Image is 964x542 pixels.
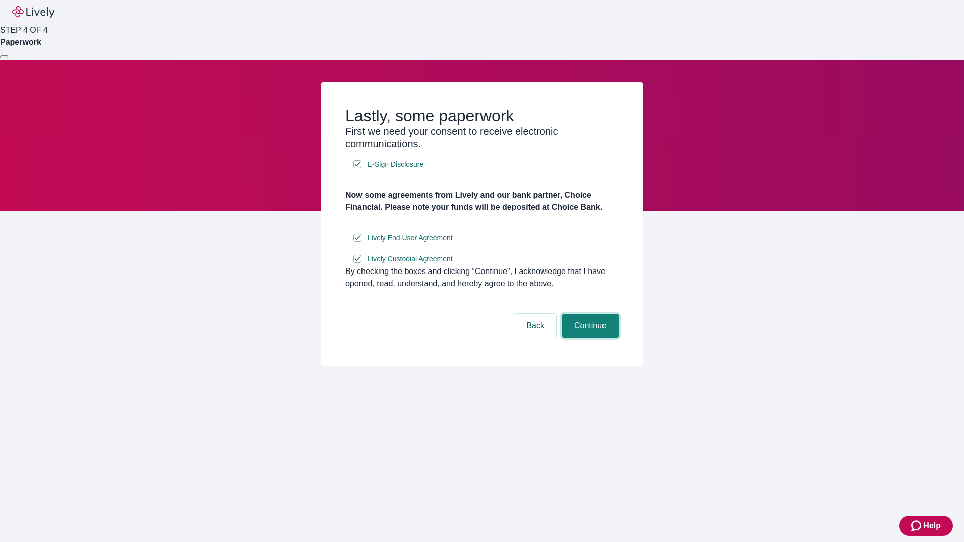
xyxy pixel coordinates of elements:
button: Back [514,314,556,338]
span: Lively End User Agreement [368,233,453,243]
img: Lively [12,6,54,18]
button: Continue [562,314,619,338]
button: Zendesk support iconHelp [899,516,953,536]
span: E-Sign Disclosure [368,159,423,170]
svg: Zendesk support icon [911,520,923,532]
span: Help [923,520,941,532]
span: Lively Custodial Agreement [368,254,453,264]
h4: Now some agreements from Lively and our bank partner, Choice Financial. Please note your funds wi... [345,189,619,213]
h2: Lastly, some paperwork [345,106,619,125]
div: By checking the boxes and clicking “Continue", I acknowledge that I have opened, read, understand... [345,265,619,290]
a: e-sign disclosure document [366,232,455,244]
a: e-sign disclosure document [366,253,455,265]
h3: First we need your consent to receive electronic communications. [345,125,619,150]
a: e-sign disclosure document [366,158,425,171]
